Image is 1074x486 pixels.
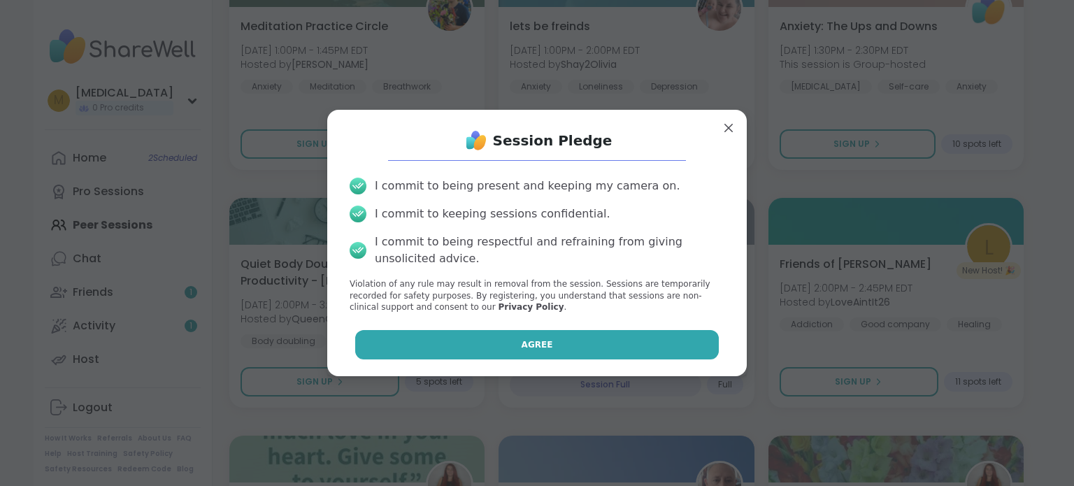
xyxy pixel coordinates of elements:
div: I commit to being present and keeping my camera on. [375,178,680,194]
h1: Session Pledge [493,131,613,150]
div: I commit to being respectful and refraining from giving unsolicited advice. [375,234,724,267]
a: Privacy Policy [498,302,564,312]
span: Agree [522,338,553,351]
button: Agree [355,330,719,359]
p: Violation of any rule may result in removal from the session. Sessions are temporarily recorded f... [350,278,724,313]
div: I commit to keeping sessions confidential. [375,206,610,222]
img: ShareWell Logo [462,127,490,155]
